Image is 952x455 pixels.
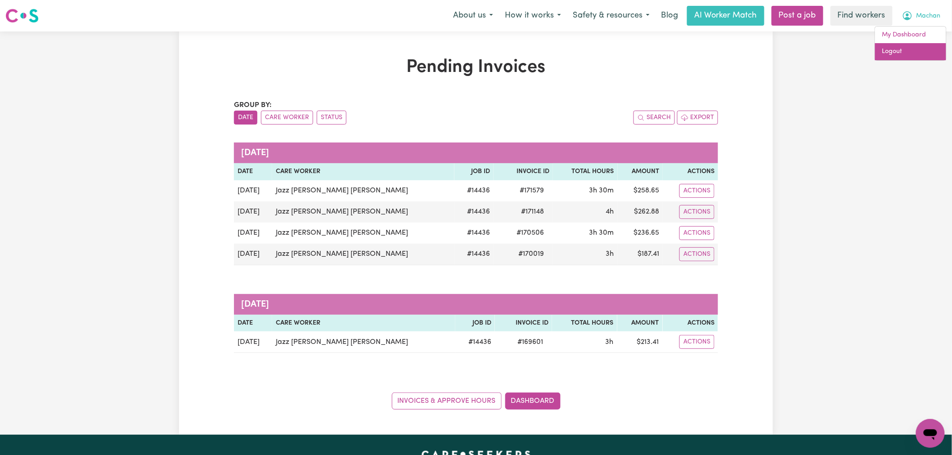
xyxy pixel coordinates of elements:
[916,11,941,21] span: Machan
[272,331,455,353] td: Jazz [PERSON_NAME] [PERSON_NAME]
[679,184,714,198] button: Actions
[679,226,714,240] button: Actions
[234,201,272,223] td: [DATE]
[454,201,494,223] td: # 14436
[553,163,618,180] th: Total Hours
[455,331,495,353] td: # 14436
[679,205,714,219] button: Actions
[261,111,313,125] button: sort invoices by care worker
[618,244,663,265] td: $ 187.41
[831,6,893,26] a: Find workers
[234,143,718,163] caption: [DATE]
[317,111,346,125] button: sort invoices by paid status
[516,206,549,217] span: # 171148
[875,43,946,60] a: Logout
[567,6,656,25] button: Safety & resources
[633,111,675,125] button: Search
[455,315,495,332] th: Job ID
[677,111,718,125] button: Export
[687,6,764,26] a: AI Worker Match
[606,339,614,346] span: 3 hours
[617,315,663,332] th: Amount
[618,201,663,223] td: $ 262.88
[618,163,663,180] th: Amount
[875,26,947,61] div: My Account
[272,223,454,244] td: Jazz [PERSON_NAME] [PERSON_NAME]
[606,208,614,215] span: 4 hours
[512,337,548,348] span: # 169601
[234,315,272,332] th: Date
[454,244,494,265] td: # 14436
[272,315,455,332] th: Care Worker
[234,180,272,201] td: [DATE]
[663,315,718,332] th: Actions
[513,249,549,259] span: # 170019
[272,201,454,223] td: Jazz [PERSON_NAME] [PERSON_NAME]
[589,187,614,194] span: 3 hours 30 minutes
[454,223,494,244] td: # 14436
[447,6,499,25] button: About us
[875,27,946,44] a: My Dashboard
[234,331,272,353] td: [DATE]
[494,163,553,180] th: Invoice ID
[679,335,714,349] button: Actions
[495,315,552,332] th: Invoice ID
[392,393,502,410] a: Invoices & Approve Hours
[896,6,947,25] button: My Account
[663,163,718,180] th: Actions
[454,180,494,201] td: # 14436
[234,163,272,180] th: Date
[234,102,272,109] span: Group by:
[916,419,945,448] iframe: Button to launch messaging window
[272,244,454,265] td: Jazz [PERSON_NAME] [PERSON_NAME]
[618,180,663,201] td: $ 258.65
[552,315,617,332] th: Total Hours
[234,111,257,125] button: sort invoices by date
[772,6,823,26] a: Post a job
[234,244,272,265] td: [DATE]
[618,223,663,244] td: $ 236.65
[272,163,454,180] th: Care Worker
[272,180,454,201] td: Jazz [PERSON_NAME] [PERSON_NAME]
[234,294,718,315] caption: [DATE]
[505,393,561,410] a: Dashboard
[514,185,549,196] span: # 171579
[499,6,567,25] button: How it works
[5,5,39,26] a: Careseekers logo
[234,223,272,244] td: [DATE]
[511,227,549,238] span: # 170506
[656,6,683,26] a: Blog
[589,229,614,236] span: 3 hours 30 minutes
[234,57,718,78] h1: Pending Invoices
[617,331,663,353] td: $ 213.41
[454,163,494,180] th: Job ID
[5,8,39,24] img: Careseekers logo
[679,247,714,261] button: Actions
[606,250,614,258] span: 3 hours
